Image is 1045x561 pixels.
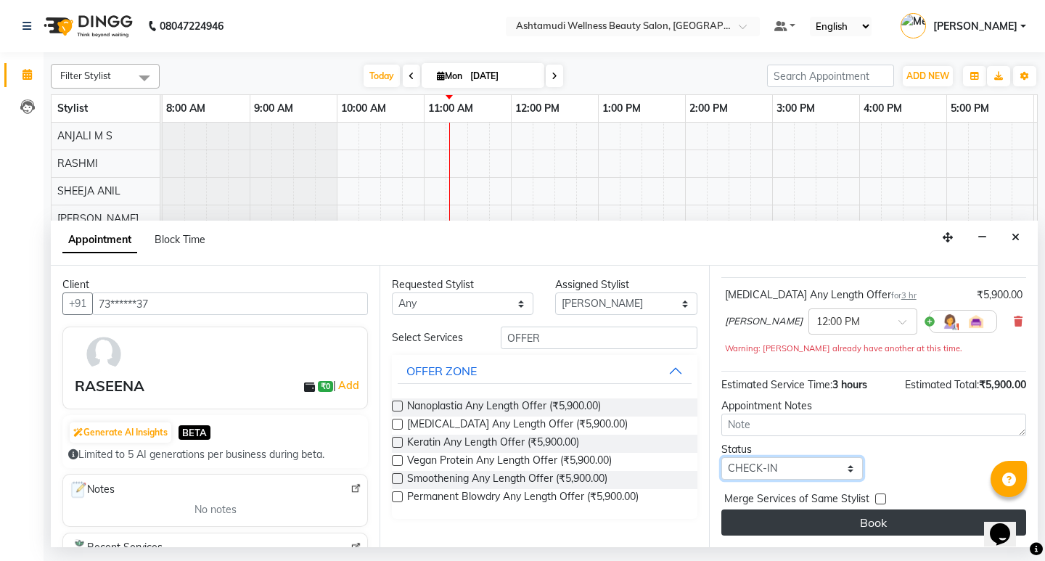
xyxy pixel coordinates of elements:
button: Generate AI Insights [70,422,171,443]
b: 08047224946 [160,6,224,46]
button: OFFER ZONE [398,358,691,384]
div: Assigned Stylist [555,277,697,292]
span: Estimated Total: [905,378,979,391]
input: Search by service name [501,327,697,349]
a: 10:00 AM [337,98,390,119]
span: Smoothening Any Length Offer (₹5,900.00) [407,471,607,489]
span: 3 hr [901,290,917,300]
span: Vegan Protein Any Length Offer (₹5,900.00) [407,453,612,471]
div: Appointment Notes [721,398,1026,414]
a: 3:00 PM [773,98,819,119]
small: for [891,290,917,300]
span: Nanoplastia Any Length Offer (₹5,900.00) [407,398,601,417]
span: Notes [69,480,115,499]
span: Today [364,65,400,87]
input: Search Appointment [767,65,894,87]
a: 9:00 AM [250,98,297,119]
a: 5:00 PM [947,98,993,119]
input: Search by Name/Mobile/Email/Code [92,292,368,315]
span: ADD NEW [906,70,949,81]
div: [MEDICAL_DATA] Any Length Offer [725,287,917,303]
span: [MEDICAL_DATA] Any Length Offer (₹5,900.00) [407,417,628,435]
img: avatar [83,333,125,375]
img: Interior.png [967,313,985,330]
div: ₹5,900.00 [977,287,1023,303]
div: Select Services [381,330,490,345]
span: Filter Stylist [60,70,111,81]
span: [PERSON_NAME] [57,212,139,225]
span: Mon [433,70,466,81]
button: Book [721,509,1026,536]
span: Stylist [57,102,88,115]
input: 2025-09-01 [466,65,538,87]
small: Warning: [PERSON_NAME] already have another at this time. [725,343,962,353]
span: [PERSON_NAME] [933,19,1017,34]
span: Estimated Service Time: [721,378,832,391]
iframe: chat widget [984,503,1030,546]
span: [PERSON_NAME] [725,314,803,329]
span: Merge Services of Same Stylist [724,491,869,509]
div: Requested Stylist [392,277,533,292]
span: ₹0 [318,381,333,393]
span: RASHMI [57,157,98,170]
a: 1:00 PM [599,98,644,119]
div: RASEENA [75,375,144,397]
div: Limited to 5 AI generations per business during beta. [68,447,362,462]
span: 3 hours [832,378,867,391]
span: SHEEJA ANIL [57,184,120,197]
span: ANJALI M S [57,129,112,142]
a: 4:00 PM [860,98,906,119]
div: Status [721,442,863,457]
img: Hairdresser.png [941,313,959,330]
div: Client [62,277,368,292]
a: 12:00 PM [512,98,563,119]
span: Keratin Any Length Offer (₹5,900.00) [407,435,579,453]
div: OFFER ZONE [406,362,477,380]
span: ₹5,900.00 [979,378,1026,391]
span: | [333,377,361,394]
span: BETA [179,425,210,439]
span: Permanent Blowdry Any Length Offer (₹5,900.00) [407,489,639,507]
a: 11:00 AM [425,98,477,119]
a: 8:00 AM [163,98,209,119]
span: Block Time [155,233,205,246]
span: Recent Services [69,539,163,557]
a: 2:00 PM [686,98,731,119]
span: Appointment [62,227,137,253]
img: Medha Raj [901,13,926,38]
button: +91 [62,292,93,315]
button: Close [1005,226,1026,249]
button: ADD NEW [903,66,953,86]
span: No notes [194,502,237,517]
a: Add [336,377,361,394]
img: logo [37,6,136,46]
